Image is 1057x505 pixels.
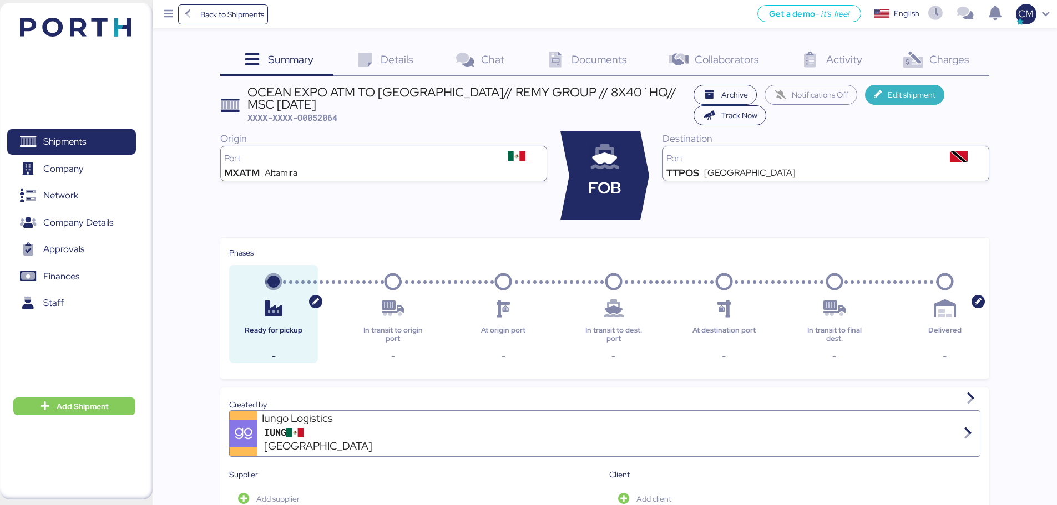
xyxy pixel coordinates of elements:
[247,112,337,123] span: XXXX-XXXX-O0052064
[894,8,919,19] div: English
[662,131,989,146] div: Destination
[765,85,858,105] button: Notifications Off
[220,131,547,146] div: Origin
[799,350,870,363] div: -
[7,129,136,155] a: Shipments
[247,86,688,111] div: OCEAN EXPO ATM TO [GEOGRAPHIC_DATA]// REMY GROUP // 8X40´HQ// MSC [DATE]
[1018,7,1034,21] span: CM
[689,350,760,363] div: -
[178,4,269,24] a: Back to Shipments
[43,134,86,150] span: Shipments
[578,327,649,343] div: In transit to dest. port
[7,290,136,316] a: Staff
[7,263,136,289] a: Finances
[689,327,760,343] div: At destination port
[468,350,539,363] div: -
[721,88,748,101] span: Archive
[57,400,109,413] span: Add Shipment
[7,237,136,262] a: Approvals
[265,169,297,177] div: Altamira
[159,5,178,24] button: Menu
[695,52,759,67] span: Collaborators
[704,169,796,177] div: [GEOGRAPHIC_DATA]
[43,187,78,203] span: Network
[468,327,539,343] div: At origin port
[357,327,428,343] div: In transit to origin port
[381,52,413,67] span: Details
[262,411,395,426] div: Iungo Logistics
[43,268,79,284] span: Finances
[578,350,649,363] div: -
[264,438,372,455] span: [GEOGRAPHIC_DATA]
[229,247,980,259] div: Phases
[929,52,969,67] span: Charges
[588,176,621,200] span: FOB
[7,156,136,181] a: Company
[909,327,980,343] div: Delivered
[694,105,766,125] button: Track Now
[43,295,64,311] span: Staff
[200,8,264,21] span: Back to Shipments
[43,215,113,231] span: Company Details
[799,327,870,343] div: In transit to final dest.
[721,109,757,122] span: Track Now
[238,350,309,363] div: -
[826,52,862,67] span: Activity
[865,85,944,105] button: Edit shipment
[888,88,935,101] span: Edit shipment
[666,154,932,163] div: Port
[7,183,136,208] a: Network
[694,85,757,105] button: Archive
[7,210,136,235] a: Company Details
[224,154,490,163] div: Port
[229,399,980,411] div: Created by
[43,241,84,257] span: Approvals
[572,52,627,67] span: Documents
[238,327,309,343] div: Ready for pickup
[909,350,980,363] div: -
[224,169,260,177] div: MXATM
[357,350,428,363] div: -
[13,397,135,415] button: Add Shipment
[268,52,313,67] span: Summary
[666,169,699,177] div: TTPOS
[43,161,84,177] span: Company
[481,52,504,67] span: Chat
[792,88,848,101] span: Notifications Off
